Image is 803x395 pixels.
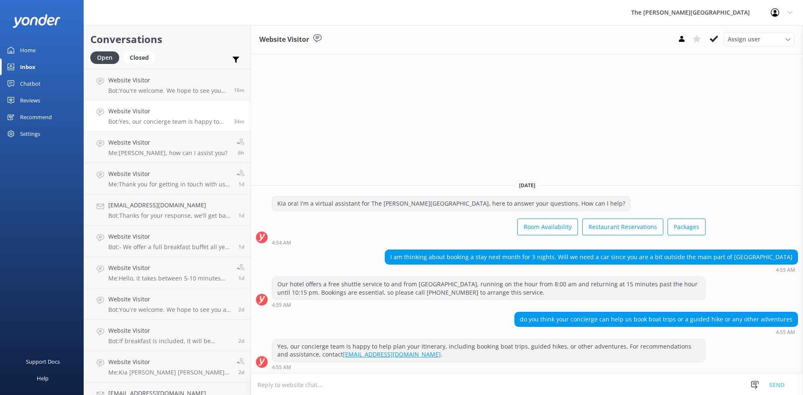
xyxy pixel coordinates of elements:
[123,51,155,64] div: Closed
[234,87,244,94] span: Sep 17 2025 05:13am (UTC +12:00) Pacific/Auckland
[776,330,795,335] strong: 4:55 AM
[37,370,49,387] div: Help
[108,118,228,125] p: Bot: Yes, our concierge team is happy to help plan your itinerary, including booking boat trips, ...
[108,201,232,210] h4: [EMAIL_ADDRESS][DOMAIN_NAME]
[84,351,251,382] a: Website VisitorMe:Kia [PERSON_NAME] [PERSON_NAME], Thank you for choosing to stay with The [PERSO...
[272,339,705,362] div: Yes, our concierge team is happy to help plan your itinerary, including booking boat trips, guide...
[26,353,60,370] div: Support Docs
[514,329,798,335] div: Sep 17 2025 04:55am (UTC +12:00) Pacific/Auckland
[108,149,228,157] p: Me: [PERSON_NAME], how can I assist you?
[84,100,251,132] a: Website VisitorBot:Yes, our concierge team is happy to help plan your itinerary, including bookin...
[108,357,230,367] h4: Website Visitor
[108,181,230,188] p: Me: Thank you for getting in touch with us, would you like to inquire about The Ultimate Heli-Ski...
[90,53,123,62] a: Open
[20,109,52,125] div: Recommend
[108,295,232,304] h4: Website Visitor
[108,326,232,335] h4: Website Visitor
[108,107,228,116] h4: Website Visitor
[84,132,251,163] a: Website VisitorMe:[PERSON_NAME], how can I assist you?6h
[84,257,251,288] a: Website VisitorMe:Hello, it takes between 5-10 minutes depends on the traffic1d
[259,34,309,45] h3: Website Visitor
[272,277,705,299] div: Our hotel offers a free shuttle service to and from [GEOGRAPHIC_DATA], running on the hour from 8...
[238,337,244,344] span: Sep 14 2025 08:02pm (UTC +12:00) Pacific/Auckland
[272,365,291,370] strong: 4:55 AM
[272,302,706,308] div: Sep 17 2025 04:55am (UTC +12:00) Pacific/Auckland
[238,212,244,219] span: Sep 15 2025 05:06pm (UTC +12:00) Pacific/Auckland
[108,243,232,251] p: Bot: - We offer a full breakfast buffet all year round, except in May and June when we provide co...
[238,243,244,250] span: Sep 15 2025 04:29pm (UTC +12:00) Pacific/Auckland
[238,149,244,156] span: Sep 16 2025 10:37pm (UTC +12:00) Pacific/Auckland
[108,263,230,273] h4: Website Visitor
[272,240,706,245] div: Sep 17 2025 04:54am (UTC +12:00) Pacific/Auckland
[385,267,798,273] div: Sep 17 2025 04:55am (UTC +12:00) Pacific/Auckland
[84,163,251,194] a: Website VisitorMe:Thank you for getting in touch with us, would you like to inquire about The Ult...
[108,212,232,219] p: Bot: Thanks for your response, we'll get back to you as soon as we can during opening hours.
[272,196,630,211] div: Kia ora! I'm a virtual assistant for The [PERSON_NAME][GEOGRAPHIC_DATA], here to answer your ques...
[515,312,798,326] div: do you think your concierge can help us book boat trips or a guided hike or any other adventures
[724,33,795,46] div: Assign User
[272,303,291,308] strong: 4:55 AM
[728,35,760,44] span: Assign user
[20,42,36,59] div: Home
[238,181,244,188] span: Sep 16 2025 04:37am (UTC +12:00) Pacific/Auckland
[84,69,251,100] a: Website VisitorBot:You're welcome. We hope to see you at The [PERSON_NAME][GEOGRAPHIC_DATA] soon!16m
[108,87,228,94] p: Bot: You're welcome. We hope to see you at The [PERSON_NAME][GEOGRAPHIC_DATA] soon!
[517,219,578,235] button: Room Availability
[238,306,244,313] span: Sep 14 2025 08:26pm (UTC +12:00) Pacific/Auckland
[108,369,230,376] p: Me: Kia [PERSON_NAME] [PERSON_NAME], Thank you for choosing to stay with The [PERSON_NAME][GEOGRA...
[108,306,232,313] p: Bot: You're welcome. We hope to see you at The [PERSON_NAME][GEOGRAPHIC_DATA] soon!
[108,232,232,241] h4: Website Visitor
[108,138,228,147] h4: Website Visitor
[84,194,251,226] a: [EMAIL_ADDRESS][DOMAIN_NAME]Bot:Thanks for your response, we'll get back to you as soon as we can...
[20,59,36,75] div: Inbox
[272,364,706,370] div: Sep 17 2025 04:55am (UTC +12:00) Pacific/Auckland
[20,92,40,109] div: Reviews
[90,51,119,64] div: Open
[238,275,244,282] span: Sep 15 2025 02:07pm (UTC +12:00) Pacific/Auckland
[514,182,540,189] span: [DATE]
[385,250,798,264] div: I am thinking about booking a stay next month for 3 nights. Will we need a car since you are a bi...
[343,350,441,358] a: [EMAIL_ADDRESS][DOMAIN_NAME]
[272,240,291,245] strong: 4:54 AM
[776,268,795,273] strong: 4:55 AM
[84,226,251,257] a: Website VisitorBot:- We offer a full breakfast buffet all year round, except in May and June when...
[667,219,706,235] button: Packages
[108,169,230,178] h4: Website Visitor
[123,53,159,62] a: Closed
[20,75,41,92] div: Chatbot
[20,125,40,142] div: Settings
[582,219,663,235] button: Restaurant Reservations
[234,118,244,125] span: Sep 17 2025 04:55am (UTC +12:00) Pacific/Auckland
[84,288,251,320] a: Website VisitorBot:You're welcome. We hope to see you at The [PERSON_NAME][GEOGRAPHIC_DATA] soon!2d
[84,320,251,351] a: Website VisitorBot:If breakfast is included, it will be mentioned in your booking confirmation.2d
[238,369,244,376] span: Sep 14 2025 12:40pm (UTC +12:00) Pacific/Auckland
[108,337,232,345] p: Bot: If breakfast is included, it will be mentioned in your booking confirmation.
[13,14,61,28] img: yonder-white-logo.png
[108,76,228,85] h4: Website Visitor
[90,31,244,47] h2: Conversations
[108,275,230,282] p: Me: Hello, it takes between 5-10 minutes depends on the traffic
